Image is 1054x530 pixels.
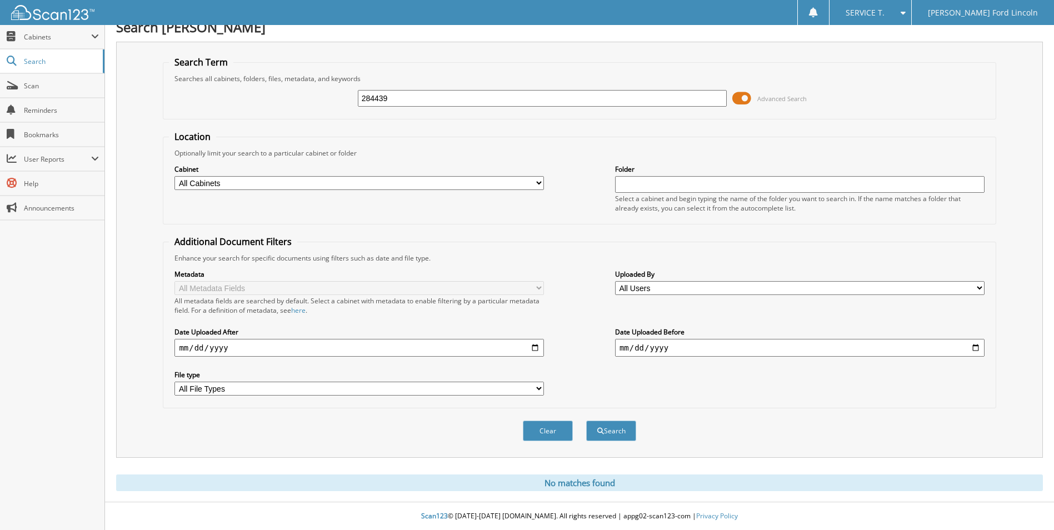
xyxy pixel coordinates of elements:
[174,269,544,279] label: Metadata
[998,477,1054,530] iframe: Chat Widget
[169,56,233,68] legend: Search Term
[11,5,94,20] img: scan123-logo-white.svg
[169,74,990,83] div: Searches all cabinets, folders, files, metadata, and keywords
[615,339,985,357] input: end
[24,154,91,164] span: User Reports
[24,203,99,213] span: Announcements
[615,194,985,213] div: Select a cabinet and begin typing the name of the folder you want to search in. If the name match...
[24,130,99,139] span: Bookmarks
[174,296,544,315] div: All metadata fields are searched by default. Select a cabinet with metadata to enable filtering b...
[928,9,1038,16] span: [PERSON_NAME] Ford Lincoln
[116,474,1043,491] div: No matches found
[169,253,990,263] div: Enhance your search for specific documents using filters such as date and file type.
[24,106,99,115] span: Reminders
[24,81,99,91] span: Scan
[696,511,738,521] a: Privacy Policy
[169,131,216,143] legend: Location
[169,148,990,158] div: Optionally limit your search to a particular cabinet or folder
[24,32,91,42] span: Cabinets
[291,306,306,315] a: here
[174,327,544,337] label: Date Uploaded After
[174,164,544,174] label: Cabinet
[615,269,985,279] label: Uploaded By
[116,18,1043,36] h1: Search [PERSON_NAME]
[24,179,99,188] span: Help
[757,94,807,103] span: Advanced Search
[105,503,1054,530] div: © [DATE]-[DATE] [DOMAIN_NAME]. All rights reserved | appg02-scan123-com |
[169,236,297,248] legend: Additional Document Filters
[586,421,636,441] button: Search
[615,327,985,337] label: Date Uploaded Before
[523,421,573,441] button: Clear
[846,9,885,16] span: SERVICE T.
[421,511,448,521] span: Scan123
[615,164,985,174] label: Folder
[174,339,544,357] input: start
[174,370,544,379] label: File type
[24,57,97,66] span: Search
